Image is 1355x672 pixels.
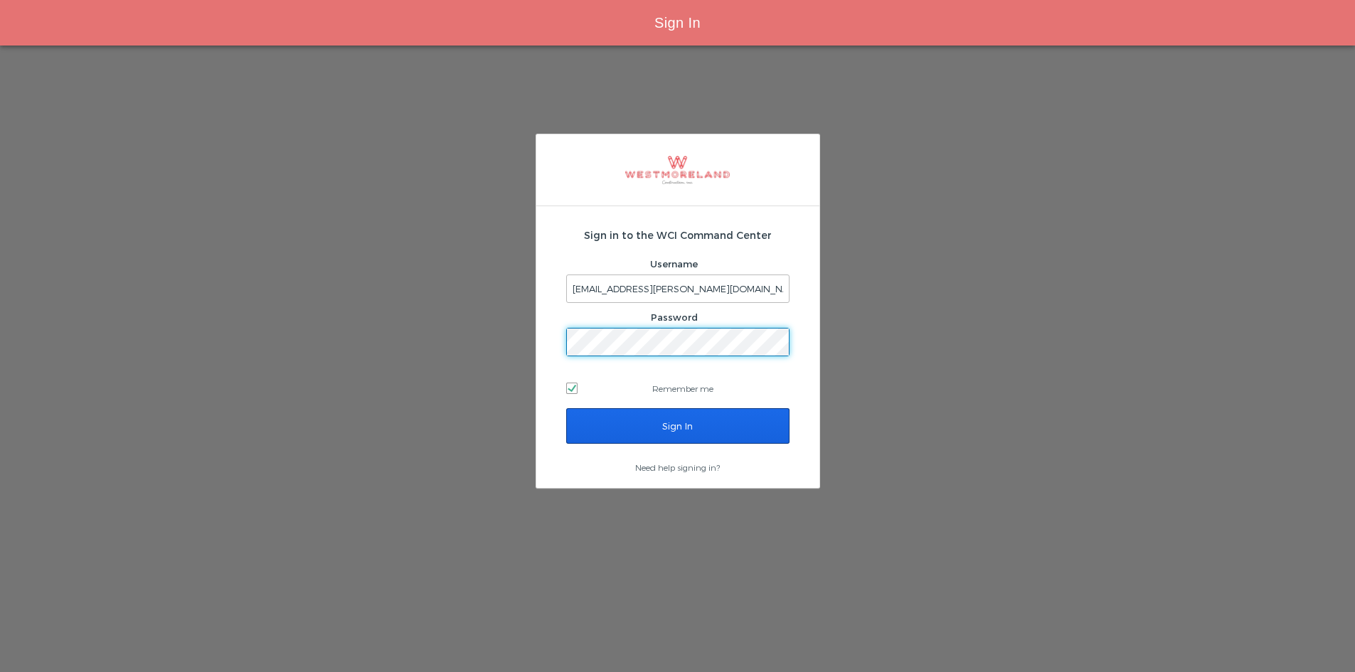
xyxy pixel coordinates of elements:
[650,258,698,270] label: Username
[566,408,790,444] input: Sign In
[635,462,720,472] a: Need help signing in?
[654,15,701,31] span: Sign In
[566,228,790,242] h2: Sign in to the WCI Command Center
[566,378,790,399] label: Remember me
[651,311,698,323] label: Password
